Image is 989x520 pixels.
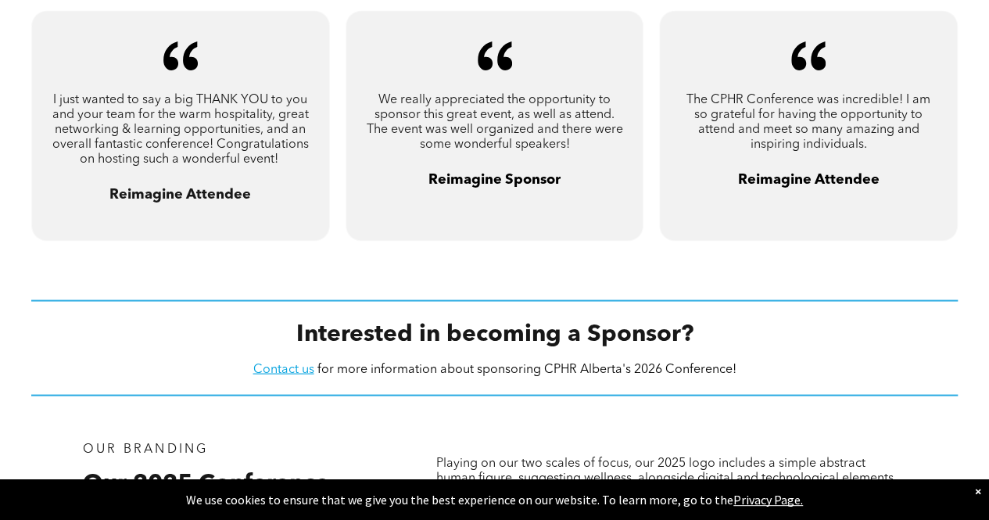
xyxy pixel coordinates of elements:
[83,443,208,455] span: Our Branding
[975,483,981,499] div: Dismiss notification
[296,322,693,346] span: Interested in becoming a Sponsor?
[317,363,736,375] span: for more information about sponsoring CPHR Alberta's 2026 Conference!
[428,173,561,187] span: Reimagine Sponsor
[109,188,251,202] span: Reimagine Attendee
[253,363,314,375] a: Contact us
[686,94,930,151] span: The CPHR Conference was incredible! I am so grateful for having the opportunity to attend and mee...
[367,94,623,151] span: We really appreciated the opportunity to sponsor this great event, as well as attend. The event w...
[733,492,803,507] a: Privacy Page.
[738,173,880,187] span: Reimagine Attendee
[52,94,309,166] span: I just wanted to say a big THANK YOU to you and your team for the warm hospitality, great network...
